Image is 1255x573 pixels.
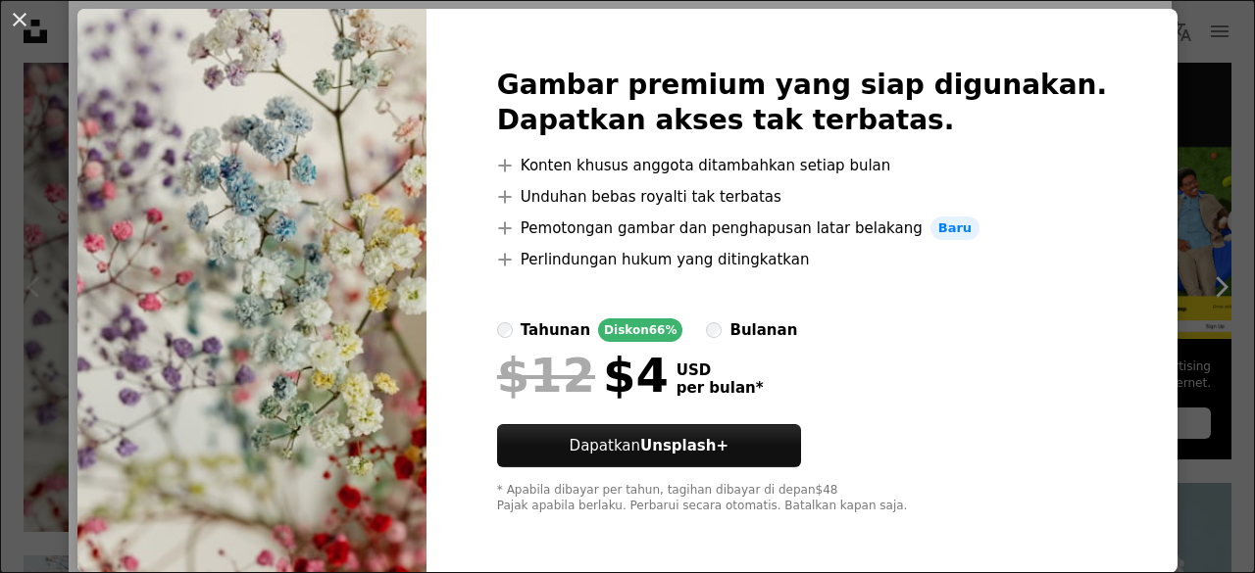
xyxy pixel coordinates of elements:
span: per bulan * [677,379,764,397]
input: tahunanDiskon66% [497,322,513,338]
li: Unduhan bebas royalti tak terbatas [497,185,1107,209]
span: USD [677,361,764,379]
li: Konten khusus anggota ditambahkan setiap bulan [497,154,1107,177]
button: DapatkanUnsplash+ [497,424,801,467]
h2: Gambar premium yang siap digunakan. Dapatkan akses tak terbatas. [497,68,1107,138]
li: Pemotongan gambar dan penghapusan latar belakang [497,216,1107,240]
strong: Unsplash+ [640,437,728,454]
input: bulanan [706,322,722,338]
div: tahunan [521,318,590,342]
div: * Apabila dibayar per tahun, tagihan dibayar di depan $48 Pajak apabila berlaku. Perbarui secara ... [497,483,1107,514]
div: Diskon 66% [598,318,682,342]
span: Baru [930,216,979,240]
span: $12 [497,350,595,401]
li: Perlindungan hukum yang ditingkatkan [497,248,1107,271]
div: $4 [497,350,669,401]
img: premium_photo-1676478746990-4ef5c8ef234a [77,9,427,573]
div: bulanan [729,318,797,342]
